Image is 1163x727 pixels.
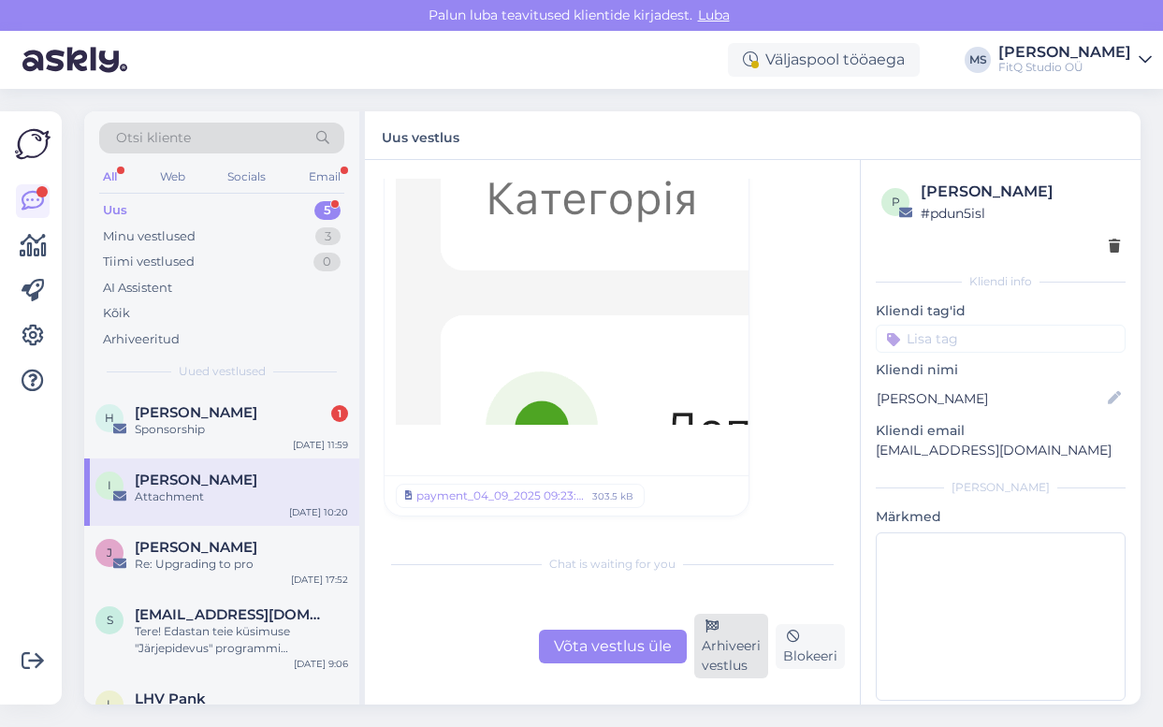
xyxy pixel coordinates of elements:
[103,330,180,349] div: Arhiveeritud
[876,360,1126,380] p: Kliendi nimi
[965,47,991,73] div: MS
[876,507,1126,527] p: Märkmed
[998,60,1131,75] div: FitQ Studio OÜ
[876,441,1126,460] p: [EMAIL_ADDRESS][DOMAIN_NAME]
[289,505,348,519] div: [DATE] 10:20
[135,421,348,438] div: Sponsorship
[998,45,1131,60] div: [PERSON_NAME]
[539,630,687,663] div: Võta vestlus üle
[876,301,1126,321] p: Kliendi tag'id
[179,363,266,380] span: Uued vestlused
[921,203,1120,224] div: # pdun5isl
[103,227,196,246] div: Minu vestlused
[135,606,329,623] span: sirje.pajuri@gmail.com
[313,253,341,271] div: 0
[116,128,191,148] span: Otsi kliente
[108,478,111,492] span: і
[877,388,1104,409] input: Lisa nimi
[331,405,348,422] div: 1
[135,488,348,505] div: Attachment
[107,697,113,711] span: L
[107,545,112,560] span: J
[99,165,121,189] div: All
[291,573,348,587] div: [DATE] 17:52
[294,657,348,671] div: [DATE] 9:06
[876,421,1126,441] p: Kliendi email
[103,253,195,271] div: Tiimi vestlused
[107,613,113,627] span: s
[103,279,172,298] div: AI Assistent
[590,487,635,504] div: 303.5 kB
[135,556,348,573] div: Re: Upgrading to pro
[416,487,587,504] div: payment_04_09_2025 09:23:31.png
[876,479,1126,496] div: [PERSON_NAME]
[314,201,341,220] div: 5
[135,472,257,488] span: ірина Долінська
[315,227,341,246] div: 3
[105,411,114,425] span: H
[694,614,768,678] div: Arhiveeri vestlus
[382,123,459,148] label: Uus vestlus
[876,325,1126,353] input: Lisa tag
[998,45,1152,75] a: [PERSON_NAME]FitQ Studio OÜ
[293,438,348,452] div: [DATE] 11:59
[103,201,127,220] div: Uus
[728,43,920,77] div: Väljaspool tööaega
[135,623,348,657] div: Tere! Edastan teie küsimuse "Järjepidevus" programmi [PERSON_NAME] videote ligipääsu probleemi ko...
[103,304,130,323] div: Kõik
[305,165,344,189] div: Email
[692,7,735,23] span: Luba
[15,126,51,162] img: Askly Logo
[892,195,900,209] span: p
[135,404,257,421] span: Henry Marshall
[224,165,269,189] div: Socials
[384,556,841,573] div: Chat is waiting for you
[921,181,1120,203] div: [PERSON_NAME]
[876,273,1126,290] div: Kliendi info
[156,165,189,189] div: Web
[776,624,845,669] div: Blokeeri
[135,539,257,556] span: Jarmo Takkinen
[135,691,206,707] span: LHV Pank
